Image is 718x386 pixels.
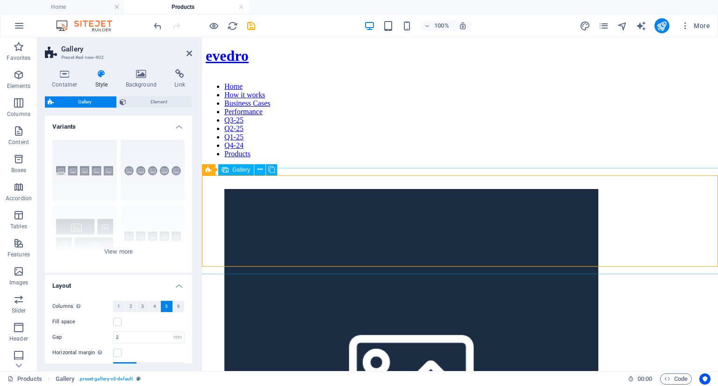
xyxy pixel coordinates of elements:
[124,2,249,12] h4: Products
[52,301,113,312] label: Columns
[246,21,257,31] i: Save (Ctrl+S)
[52,347,113,358] label: Horizontal margin
[580,20,591,31] button: design
[598,20,610,31] button: pages
[137,301,149,312] button: 3
[11,167,27,174] p: Boxes
[664,373,688,385] span: Code
[56,373,141,385] nav: breadcrumb
[52,363,113,374] label: Alignment
[660,373,692,385] button: Code
[598,21,609,31] i: Pages (Ctrl+Alt+S)
[6,195,32,202] p: Accordion
[117,301,120,312] span: 1
[420,20,453,31] button: 100%
[12,307,26,314] p: Slider
[61,53,173,62] h3: Preset #ed-new-402
[617,20,628,31] button: navigator
[177,301,180,312] span: 6
[208,20,219,31] button: Click here to leave preview mode and continue editing
[245,20,257,31] button: save
[7,251,30,258] p: Features
[10,223,27,230] p: Tables
[45,116,192,132] h4: Variants
[153,301,156,312] span: 4
[52,316,113,328] label: Fill space
[117,96,192,108] button: Element
[45,69,88,89] h4: Container
[152,20,163,31] button: undo
[45,275,192,291] h4: Layout
[7,373,42,385] a: Click to cancel selection. Double-click to open Pages
[681,21,710,30] span: More
[636,21,646,31] i: AI Writer
[57,96,114,108] span: Gallery
[638,373,652,385] span: 00 00
[54,20,124,31] img: Editor Logo
[654,18,669,33] button: publish
[149,301,161,312] button: 4
[129,301,132,312] span: 2
[173,301,185,312] button: 6
[152,21,163,31] i: Undo: Add element (Ctrl+Z)
[56,373,75,385] span: Click to select. Double-click to edit
[52,335,113,340] label: Gap
[45,96,116,108] button: Gallery
[628,373,653,385] h6: Session time
[232,167,250,173] span: Gallery
[644,375,646,382] span: :
[7,54,30,62] p: Favorites
[8,138,29,146] p: Content
[9,335,28,342] p: Header
[61,45,192,53] h2: Gallery
[656,21,667,31] i: Publish
[79,373,133,385] span: . preset-gallery-v3-default
[136,376,141,381] i: This element is a customizable preset
[636,20,647,31] button: text_generator
[161,301,172,312] button: 5
[165,301,168,312] span: 5
[141,301,144,312] span: 3
[7,110,30,118] p: Columns
[129,96,189,108] span: Element
[7,82,31,90] p: Elements
[699,373,711,385] button: Usercentrics
[459,22,467,30] i: On resize automatically adjust zoom level to fit chosen device.
[580,21,590,31] i: Design (Ctrl+Alt+Y)
[227,20,238,31] button: reload
[125,301,137,312] button: 2
[88,69,119,89] h4: Style
[434,20,449,31] h6: 100%
[677,18,714,33] button: More
[119,69,168,89] h4: Background
[9,279,29,286] p: Images
[167,69,192,89] h4: Link
[227,21,238,31] i: Reload page
[113,301,125,312] button: 1
[617,21,628,31] i: Navigator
